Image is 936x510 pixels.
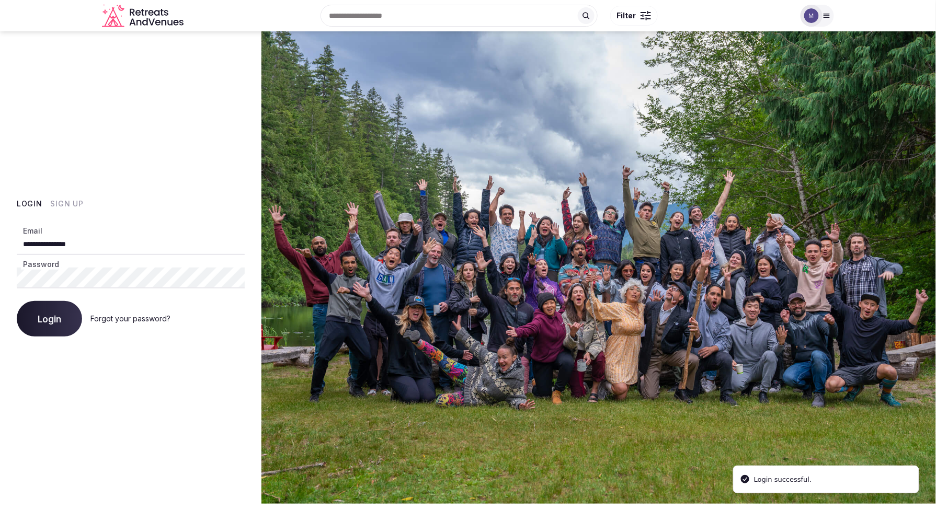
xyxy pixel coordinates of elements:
svg: Retreats and Venues company logo [102,4,186,28]
button: Login [17,199,42,209]
button: Sign Up [51,199,84,209]
button: Filter [610,6,658,26]
a: Forgot your password? [90,314,170,323]
img: mia [804,8,819,23]
img: My Account Background [261,31,936,504]
a: Visit the homepage [102,4,186,28]
span: Login [38,314,61,324]
div: Login successful. [754,474,812,485]
button: Login [17,301,82,337]
span: Filter [617,10,636,21]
